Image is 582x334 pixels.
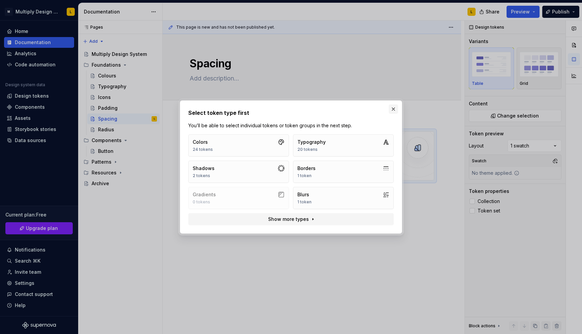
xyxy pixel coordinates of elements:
[293,161,394,183] button: Borders1 token
[193,139,213,145] div: Colors
[193,165,215,172] div: Shadows
[193,147,213,152] div: 24 tokens
[293,134,394,157] button: Typography20 tokens
[188,122,394,129] p: You’ll be able to select individual tokens or token groups in the next step.
[297,165,316,172] div: Borders
[193,173,215,178] div: 2 tokens
[188,213,394,225] button: Show more types
[188,134,289,157] button: Colors24 tokens
[297,199,312,205] div: 1 token
[188,161,289,183] button: Shadows2 tokens
[188,109,394,117] h2: Select token type first
[297,173,316,178] div: 1 token
[268,216,309,223] span: Show more types
[293,187,394,209] button: Blurs1 token
[297,191,312,198] div: Blurs
[297,139,326,145] div: Typography
[297,147,326,152] div: 20 tokens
